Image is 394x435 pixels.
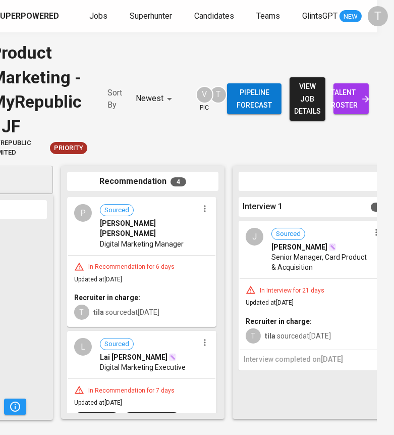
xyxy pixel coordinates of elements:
[89,10,109,23] a: Jobs
[74,338,92,356] div: L
[84,263,179,271] div: In Recommendation for 6 days
[74,399,122,406] span: Updated at [DATE]
[50,142,87,154] div: New Job received from Demand Team
[246,299,294,306] span: Updated at [DATE]
[196,86,213,112] div: pic
[4,399,26,415] button: Pipeline Triggers
[246,328,261,344] div: T
[265,332,275,340] b: tila
[271,242,327,252] span: [PERSON_NAME]
[93,308,104,316] b: tila
[368,6,388,26] div: T
[136,92,163,105] p: Newest
[272,229,305,239] span: Sourced
[340,12,362,22] span: NEW
[100,218,198,238] span: [PERSON_NAME] [PERSON_NAME]
[100,362,186,372] span: Digital Marketing Executive
[50,143,87,153] span: Priority
[243,201,283,213] span: Interview 1
[321,355,343,363] span: [DATE]
[244,354,383,365] h6: Interview completed on
[246,228,263,246] div: J
[194,11,234,21] span: Candidates
[239,221,388,370] div: JSourced[PERSON_NAME]Senior Manager, Card Product & AcquisitionIn Interview for 21 daysUpdated at...
[130,10,174,23] a: Superhunter
[302,11,337,21] span: GlintsGPT
[194,10,236,23] a: Candidates
[107,87,128,111] p: Sort By
[74,276,122,283] span: Updated at [DATE]
[298,80,317,118] span: view job details
[209,86,227,104] div: T
[371,203,386,212] span: 1
[100,352,167,362] span: Lai [PERSON_NAME]
[84,386,179,395] div: In Recommendation for 7 days
[89,11,107,21] span: Jobs
[342,86,361,111] span: talent roster
[93,308,159,316] span: sourced at [DATE]
[74,204,92,222] div: P
[67,172,218,191] div: Recommendation
[74,305,89,320] div: T
[100,340,133,349] span: Sourced
[290,77,325,121] button: view job details
[256,286,328,295] div: In Interview for 21 days
[136,89,176,108] div: Newest
[271,252,370,272] span: Senior Manager, Card Product & Acquisition
[67,197,216,327] div: PSourced[PERSON_NAME] [PERSON_NAME]Digital Marketing ManagerIn Recommendation for 6 daysUpdated a...
[130,11,172,21] span: Superhunter
[265,332,331,340] span: sourced at [DATE]
[302,10,362,23] a: GlintsGPT NEW
[256,11,280,21] span: Teams
[171,177,186,186] span: 4
[196,86,213,104] div: V
[74,294,140,302] b: Recruiter in charge:
[235,86,273,111] span: Pipeline forecast
[328,243,336,251] img: magic_wand.svg
[100,239,184,249] span: Digital Marketing Manager
[168,353,177,361] img: magic_wand.svg
[246,317,312,325] b: Recruiter in charge:
[227,83,282,114] button: Pipeline forecast
[47,179,49,181] button: Open
[333,83,369,114] a: talent roster
[256,10,282,23] a: Teams
[100,206,133,215] span: Sourced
